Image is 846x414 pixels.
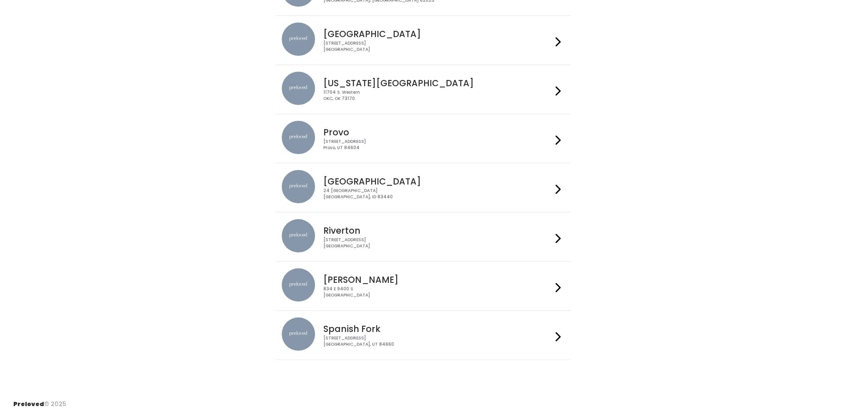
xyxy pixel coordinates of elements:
a: preloved location Provo [STREET_ADDRESS]Provo, UT 84604 [282,121,564,156]
span: Preloved [13,400,44,408]
img: preloved location [282,170,315,203]
a: preloved location [US_STATE][GEOGRAPHIC_DATA] 11704 S. WesternOKC, OK 73170 [282,72,564,107]
img: preloved location [282,317,315,351]
img: preloved location [282,121,315,154]
a: preloved location [GEOGRAPHIC_DATA] 24 [GEOGRAPHIC_DATA][GEOGRAPHIC_DATA], ID 83440 [282,170,564,205]
h4: [US_STATE][GEOGRAPHIC_DATA] [323,78,552,88]
h4: [GEOGRAPHIC_DATA] [323,177,552,186]
h4: Riverton [323,226,552,235]
a: preloved location [PERSON_NAME] 834 E 9400 S[GEOGRAPHIC_DATA] [282,268,564,304]
a: preloved location Riverton [STREET_ADDRESS][GEOGRAPHIC_DATA] [282,219,564,254]
h4: [PERSON_NAME] [323,275,552,284]
div: [STREET_ADDRESS] [GEOGRAPHIC_DATA] [323,40,552,52]
div: [STREET_ADDRESS] Provo, UT 84604 [323,139,552,151]
div: 834 E 9400 S [GEOGRAPHIC_DATA] [323,286,552,298]
img: preloved location [282,268,315,302]
img: preloved location [282,219,315,252]
div: 24 [GEOGRAPHIC_DATA] [GEOGRAPHIC_DATA], ID 83440 [323,188,552,200]
h4: Spanish Fork [323,324,552,334]
img: preloved location [282,72,315,105]
div: 11704 S. Western OKC, OK 73170 [323,90,552,102]
a: preloved location Spanish Fork [STREET_ADDRESS][GEOGRAPHIC_DATA], UT 84660 [282,317,564,353]
div: © 2025 [13,393,66,409]
h4: [GEOGRAPHIC_DATA] [323,29,552,39]
img: preloved location [282,22,315,56]
div: [STREET_ADDRESS] [GEOGRAPHIC_DATA], UT 84660 [323,335,552,347]
h4: Provo [323,127,552,137]
div: [STREET_ADDRESS] [GEOGRAPHIC_DATA] [323,237,552,249]
a: preloved location [GEOGRAPHIC_DATA] [STREET_ADDRESS][GEOGRAPHIC_DATA] [282,22,564,58]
